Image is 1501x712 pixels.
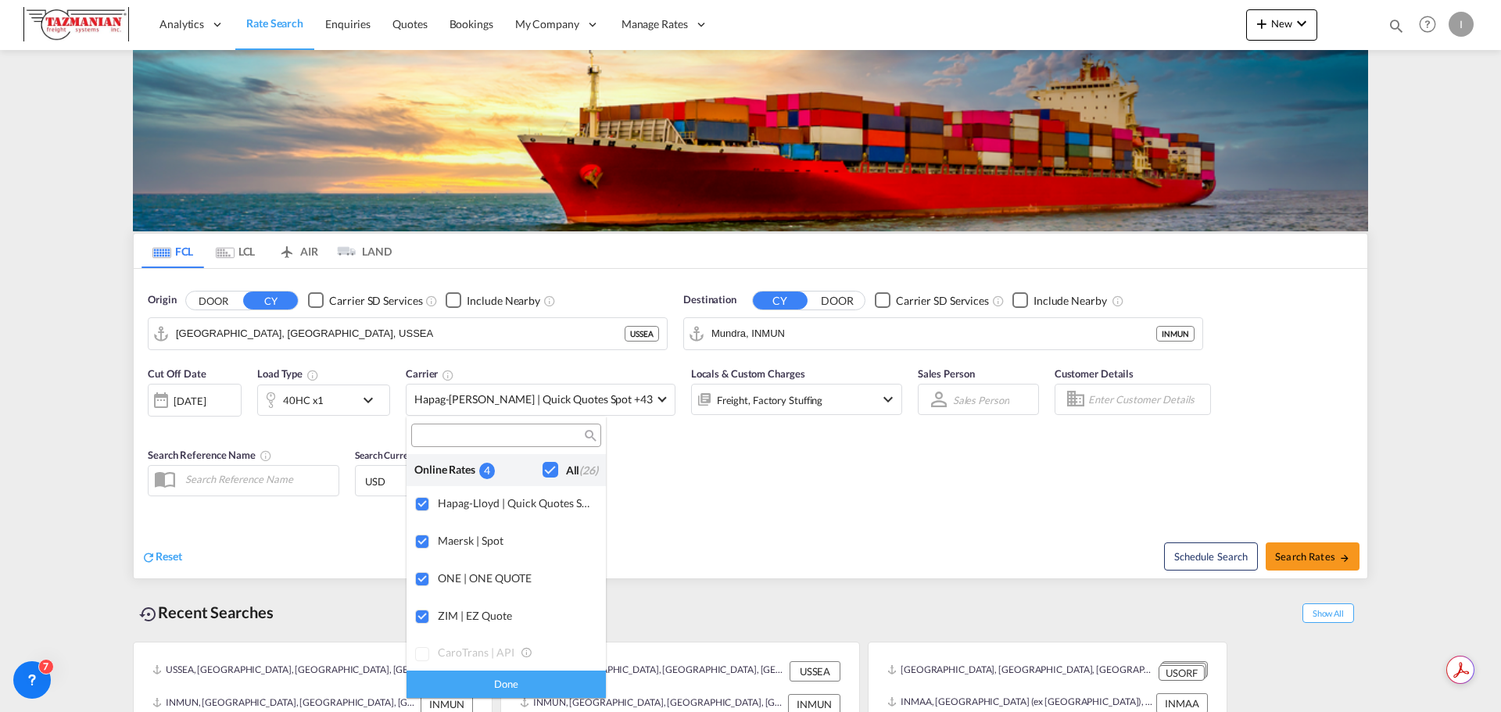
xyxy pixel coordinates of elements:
[438,534,593,547] div: Maersk | Spot
[414,462,479,478] div: Online Rates
[438,496,593,510] div: Hapag-Lloyd | Quick Quotes Spot
[521,646,535,660] md-icon: s18 icon-information-outline
[438,571,593,585] div: ONE | ONE QUOTE
[407,671,606,698] div: Done
[579,463,598,477] span: (26)
[438,609,593,622] div: ZIM | eZ Quote
[583,430,595,442] md-icon: icon-magnify
[566,463,598,478] div: All
[479,463,495,479] div: 4
[438,646,593,660] div: CaroTrans | API
[543,462,598,478] md-checkbox: Checkbox No Ink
